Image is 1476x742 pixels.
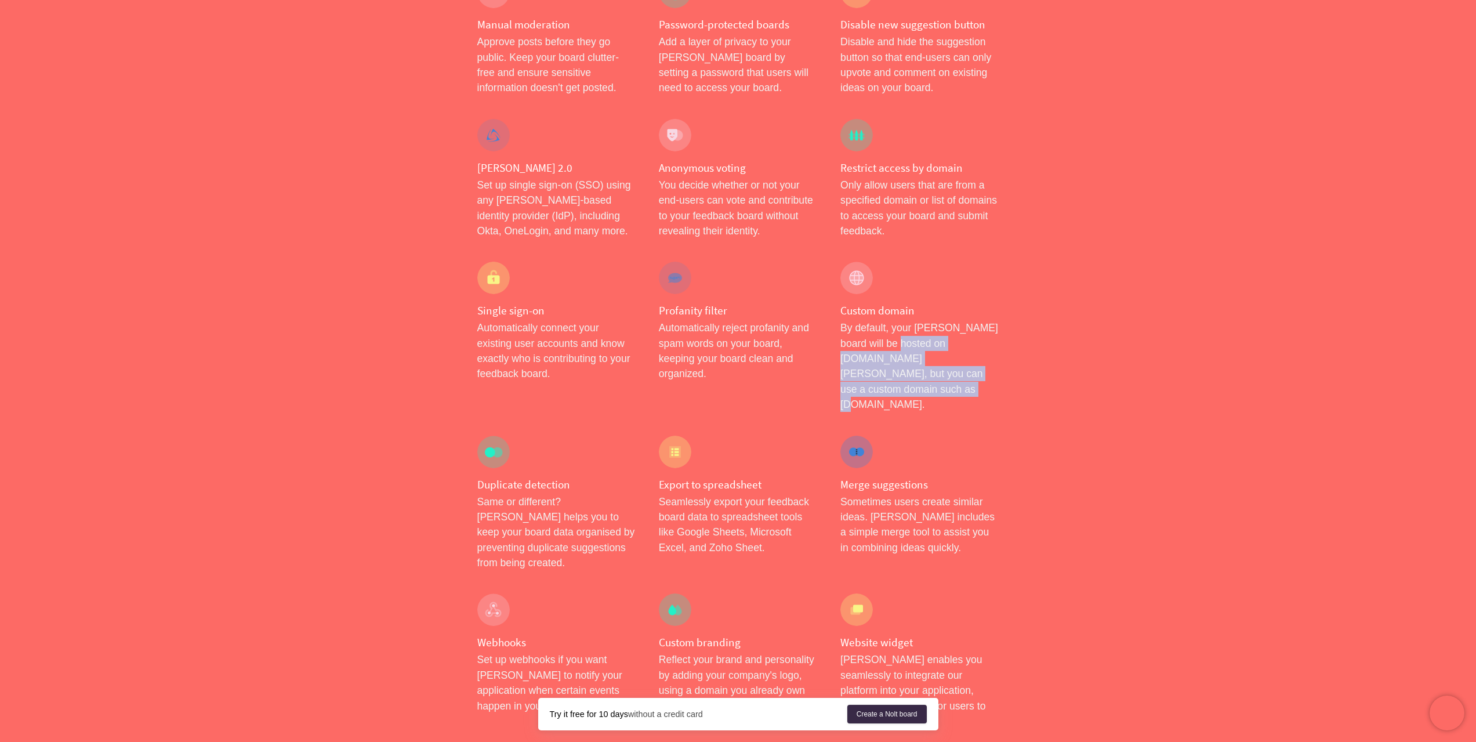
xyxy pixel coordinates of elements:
h4: Profanity filter [659,303,817,318]
h4: Merge suggestions [840,477,999,492]
a: Create a Nolt board [847,705,927,723]
strong: Try it free for 10 days [550,710,628,719]
p: By default, your [PERSON_NAME] board will be hosted on [DOMAIN_NAME][PERSON_NAME], but you can us... [840,320,999,412]
h4: Disable new suggestion button [840,17,999,32]
p: Same or different? [PERSON_NAME] helps you to keep your board data organised by preventing duplic... [477,494,636,571]
h4: Manual moderation [477,17,636,32]
p: Automatically reject profanity and spam words on your board, keeping your board clean and organized. [659,320,817,382]
p: [PERSON_NAME] enables you seamlessly to integrate our platform into your application, eliminating... [840,652,999,729]
h4: Webhooks [477,635,636,650]
p: Set up webhooks if you want [PERSON_NAME] to notify your application when certain events happen i... [477,652,636,714]
h4: Website widget [840,635,999,650]
p: Automatically connect your existing user accounts and know exactly who is contributing to your fe... [477,320,636,382]
h4: Custom branding [659,635,817,650]
h4: Duplicate detection [477,477,636,492]
p: Add a layer of privacy to your [PERSON_NAME] board by setting a password that users will need to ... [659,34,817,96]
p: Approve posts before they go public. Keep your board clutter-free and ensure sensitive informatio... [477,34,636,96]
p: Seamlessly export your feedback board data to spreadsheet tools like Google Sheets, Microsoft Exc... [659,494,817,556]
h4: Anonymous voting [659,161,817,175]
p: Set up single sign-on (SSO) using any [PERSON_NAME]-based identity provider (IdP), including Okta... [477,178,636,239]
h4: Custom domain [840,303,999,318]
iframe: Chatra live chat [1430,696,1464,730]
p: Disable and hide the suggestion button so that end-users can only upvote and comment on existing ... [840,34,999,96]
h4: [PERSON_NAME] 2.0 [477,161,636,175]
p: Reflect your brand and personality by adding your company's logo, using a domain you already own ... [659,652,817,714]
p: Sometimes users create similar ideas. [PERSON_NAME] includes a simple merge tool to assist you in... [840,494,999,556]
div: without a credit card [550,708,847,720]
h4: Password-protected boards [659,17,817,32]
h4: Single sign-on [477,303,636,318]
p: You decide whether or not your end-users can vote and contribute to your feedback board without r... [659,178,817,239]
h4: Export to spreadsheet [659,477,817,492]
p: Only allow users that are from a specified domain or list of domains to access your board and sub... [840,178,999,239]
h4: Restrict access by domain [840,161,999,175]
